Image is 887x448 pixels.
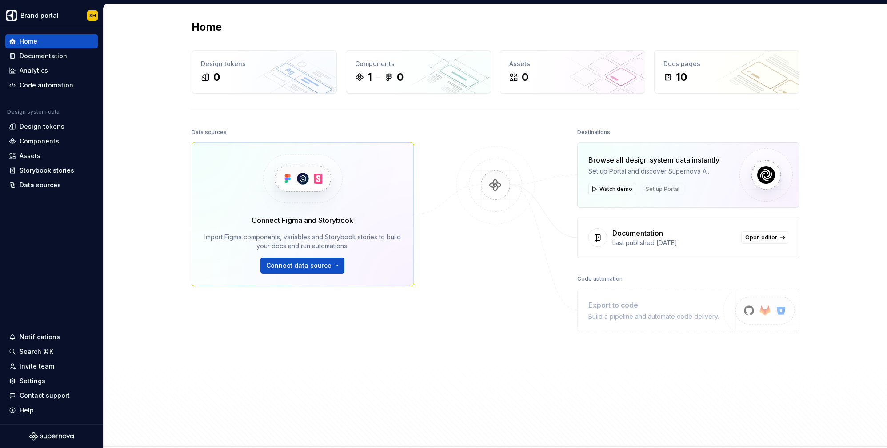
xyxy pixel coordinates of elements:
span: Watch demo [599,186,632,193]
h2: Home [192,20,222,34]
div: Last published [DATE] [612,238,736,247]
a: Docs pages10 [654,50,799,94]
div: Storybook stories [20,166,74,175]
a: Assets0 [500,50,645,94]
div: Build a pipeline and automate code delivery. [588,312,719,321]
div: Search ⌘K [20,347,53,356]
a: Components10 [346,50,491,94]
div: Notifications [20,333,60,341]
div: Design system data [7,108,60,115]
a: Design tokens [5,119,98,134]
a: Home [5,34,98,48]
a: Components [5,134,98,148]
button: Watch demo [588,183,636,195]
div: Assets [20,151,40,160]
a: Analytics [5,63,98,78]
span: Open editor [745,234,777,241]
span: Connect data source [266,261,332,270]
div: Analytics [20,66,48,75]
a: Storybook stories [5,163,98,178]
a: Settings [5,374,98,388]
div: Brand portal [20,11,59,20]
div: Data sources [192,126,227,139]
a: Open editor [741,231,788,244]
div: Assets [509,59,636,68]
a: Design tokens0 [192,50,337,94]
button: Search ⌘K [5,345,98,359]
svg: Supernova Logo [29,432,74,441]
button: Contact support [5,389,98,403]
div: Browse all design system data instantly [588,155,719,165]
div: Set up Portal and discover Supernova AI. [588,167,719,176]
a: Data sources [5,178,98,192]
div: Contact support [20,391,70,400]
a: Invite team [5,359,98,373]
div: 0 [522,70,528,84]
div: Documentation [20,52,67,60]
div: SH [89,12,96,19]
button: Help [5,403,98,417]
div: Import Figma components, variables and Storybook stories to build your docs and run automations. [204,233,401,250]
div: Design tokens [201,59,328,68]
div: Destinations [577,126,610,139]
div: 0 [397,70,404,84]
button: Notifications [5,330,98,344]
div: Invite team [20,362,54,371]
div: Components [355,59,482,68]
div: Help [20,406,34,415]
div: Documentation [612,228,663,238]
button: Brand portalSH [2,6,101,25]
a: Documentation [5,49,98,63]
div: Export to code [588,300,719,310]
div: Home [20,37,37,46]
button: Connect data source [260,258,344,274]
div: 1 [368,70,372,84]
img: 1131f18f-9b94-42a4-847a-eabb54481545.png [6,10,17,21]
div: Connect Figma and Storybook [252,215,353,226]
div: Design tokens [20,122,64,131]
div: 0 [213,70,220,84]
div: Docs pages [663,59,790,68]
a: Code automation [5,78,98,92]
div: Components [20,137,59,146]
div: Code automation [20,81,73,90]
div: Data sources [20,181,61,190]
div: 10 [676,70,687,84]
div: Settings [20,377,45,385]
div: Code automation [577,273,623,285]
a: Assets [5,149,98,163]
